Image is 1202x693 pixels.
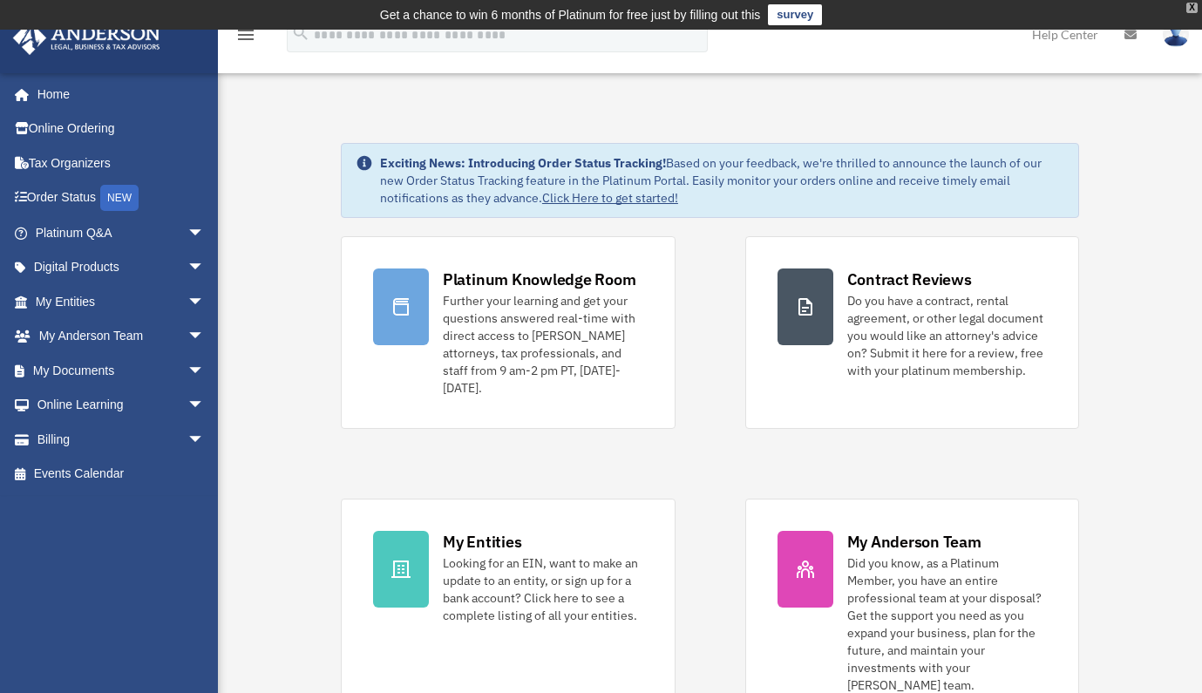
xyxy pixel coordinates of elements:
[187,250,222,286] span: arrow_drop_down
[1186,3,1198,13] div: close
[12,250,231,285] a: Digital Productsarrow_drop_down
[12,77,222,112] a: Home
[12,146,231,180] a: Tax Organizers
[12,457,231,492] a: Events Calendar
[380,154,1064,207] div: Based on your feedback, we're thrilled to announce the launch of our new Order Status Tracking fe...
[187,388,222,424] span: arrow_drop_down
[100,185,139,211] div: NEW
[235,24,256,45] i: menu
[187,422,222,458] span: arrow_drop_down
[12,215,231,250] a: Platinum Q&Aarrow_drop_down
[187,319,222,355] span: arrow_drop_down
[8,21,166,55] img: Anderson Advisors Platinum Portal
[12,422,231,457] a: Billingarrow_drop_down
[12,388,231,423] a: Online Learningarrow_drop_down
[235,31,256,45] a: menu
[187,284,222,320] span: arrow_drop_down
[443,554,643,624] div: Looking for an EIN, want to make an update to an entity, or sign up for a bank account? Click her...
[12,180,231,216] a: Order StatusNEW
[380,4,761,25] div: Get a chance to win 6 months of Platinum for free just by filling out this
[12,284,231,319] a: My Entitiesarrow_drop_down
[847,268,972,290] div: Contract Reviews
[443,292,643,397] div: Further your learning and get your questions answered real-time with direct access to [PERSON_NAM...
[542,190,678,206] a: Click Here to get started!
[847,292,1048,379] div: Do you have a contract, rental agreement, or other legal document you would like an attorney's ad...
[12,353,231,388] a: My Documentsarrow_drop_down
[847,531,981,553] div: My Anderson Team
[443,531,521,553] div: My Entities
[341,236,676,429] a: Platinum Knowledge Room Further your learning and get your questions answered real-time with dire...
[380,155,666,171] strong: Exciting News: Introducing Order Status Tracking!
[745,236,1080,429] a: Contract Reviews Do you have a contract, rental agreement, or other legal document you would like...
[291,24,310,43] i: search
[187,215,222,251] span: arrow_drop_down
[443,268,636,290] div: Platinum Knowledge Room
[12,319,231,354] a: My Anderson Teamarrow_drop_down
[1163,22,1189,47] img: User Pic
[768,4,822,25] a: survey
[12,112,231,146] a: Online Ordering
[187,353,222,389] span: arrow_drop_down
